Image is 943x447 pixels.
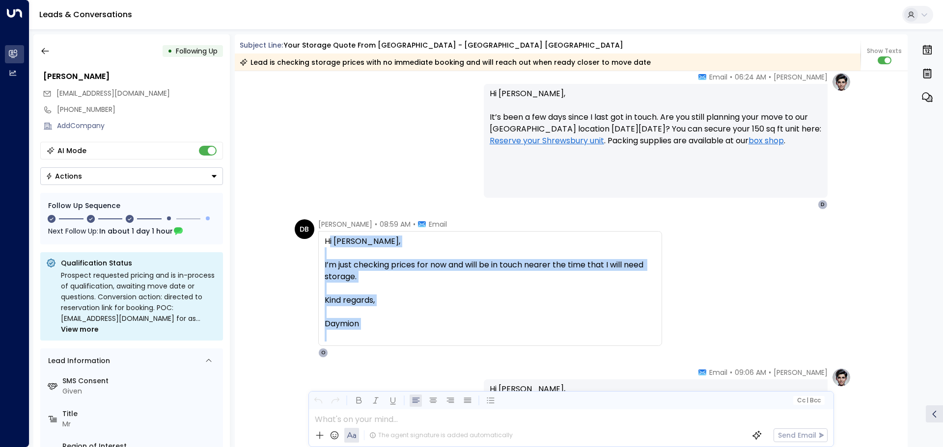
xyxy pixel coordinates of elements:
[312,394,324,407] button: Undo
[867,47,902,55] span: Show Texts
[818,200,828,210] div: D
[735,368,766,377] span: 09:06 AM
[490,135,604,147] a: Reserve your Shrewsbury unit
[45,356,110,366] div: Lead Information
[832,72,851,92] img: profile-logo.png
[325,236,656,247] div: Hi [PERSON_NAME],
[99,226,173,237] span: In about 1 day 1 hour
[43,71,223,82] div: [PERSON_NAME]
[56,88,170,98] span: [EMAIL_ADDRESS][DOMAIN_NAME]
[797,397,820,404] span: Cc Bcc
[329,394,341,407] button: Redo
[429,219,447,229] span: Email
[167,42,172,60] div: •
[57,146,86,156] div: AI Mode
[40,167,223,185] div: Button group with a nested menu
[730,72,732,82] span: •
[369,431,513,440] div: The agent signature is added automatically
[62,376,219,386] label: SMS Consent
[325,318,656,330] div: Daymion
[709,368,727,377] span: Email
[48,226,215,237] div: Next Follow Up:
[40,167,223,185] button: Actions
[318,348,328,358] div: O
[774,368,828,377] span: [PERSON_NAME]
[793,396,824,405] button: Cc|Bcc
[295,219,314,239] div: DB
[490,88,822,158] p: Hi [PERSON_NAME], It’s been a few days since I last got in touch. Are you still planning your mov...
[61,258,217,268] p: Qualification Status
[62,386,219,396] div: Given
[318,219,372,229] span: [PERSON_NAME]
[62,419,219,429] div: Mr
[61,324,99,335] span: View more
[325,294,656,306] div: Kind regards,
[380,219,411,229] span: 08:59 AM
[176,46,218,56] span: Following Up
[284,40,623,51] div: Your storage quote from [GEOGRAPHIC_DATA] - [GEOGRAPHIC_DATA] [GEOGRAPHIC_DATA]
[39,9,132,20] a: Leads & Conversations
[56,88,170,99] span: daymionbeech@me.com
[413,219,416,229] span: •
[62,409,219,419] label: Title
[709,72,727,82] span: Email
[48,201,215,211] div: Follow Up Sequence
[832,368,851,387] img: profile-logo.png
[735,72,766,82] span: 06:24 AM
[769,72,771,82] span: •
[46,172,82,181] div: Actions
[375,219,377,229] span: •
[774,72,828,82] span: [PERSON_NAME]
[61,270,217,335] div: Prospect requested pricing and is in-process of qualification, awaiting move date or questions. C...
[57,121,223,131] div: AddCompany
[57,105,223,115] div: [PHONE_NUMBER]
[325,259,656,283] div: I’m just checking prices for now and will be in touch nearer the time that I will need storage.
[730,368,732,377] span: •
[749,135,784,147] a: box shop
[240,57,651,67] div: Lead is checking storage prices with no immediate booking and will reach out when ready closer to...
[769,368,771,377] span: •
[806,397,808,404] span: |
[240,40,283,50] span: Subject Line:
